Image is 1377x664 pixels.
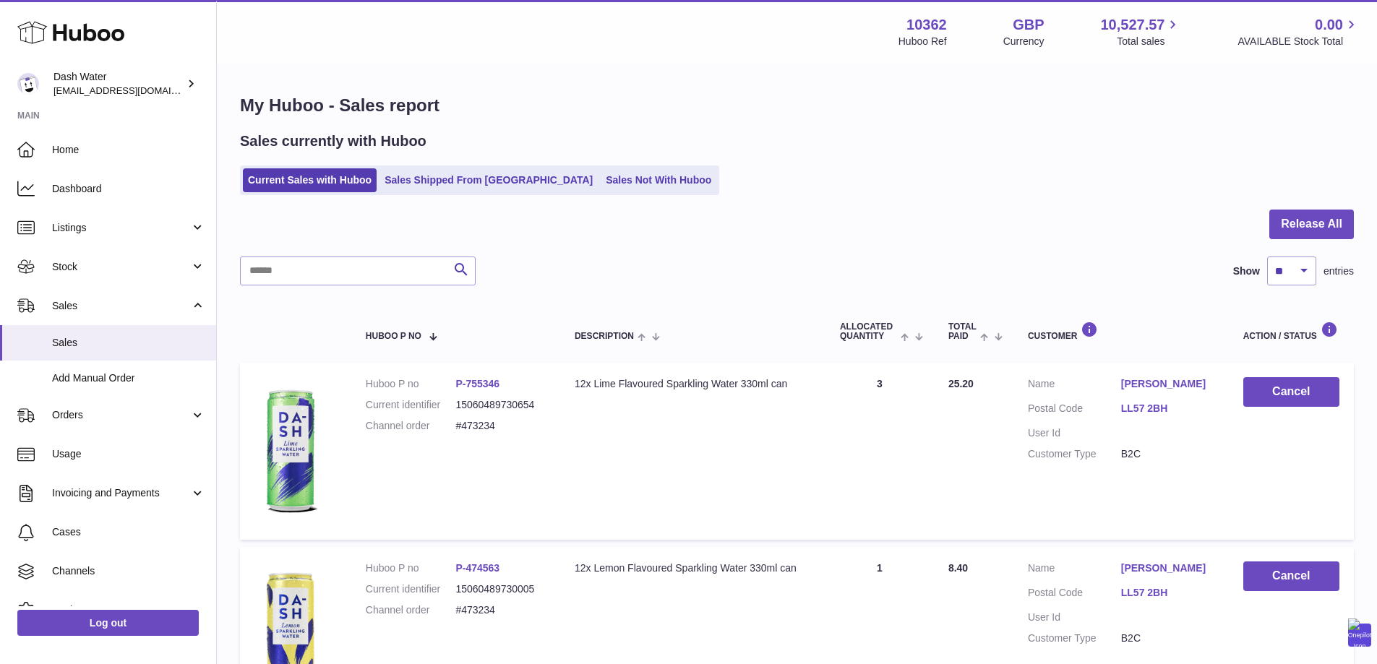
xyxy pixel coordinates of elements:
[1121,586,1214,600] a: LL57 2BH
[1237,35,1360,48] span: AVAILABLE Stock Total
[52,486,190,500] span: Invoicing and Payments
[52,182,205,196] span: Dashboard
[1117,35,1181,48] span: Total sales
[254,377,327,522] img: 103621706197473.png
[825,363,934,540] td: 3
[1243,561,1339,591] button: Cancel
[1028,611,1121,624] dt: User Id
[1324,264,1354,278] span: entries
[366,332,421,341] span: Huboo P no
[948,322,977,341] span: Total paid
[1315,15,1343,35] span: 0.00
[1100,15,1181,48] a: 10,527.57 Total sales
[52,371,205,385] span: Add Manual Order
[240,94,1354,117] h1: My Huboo - Sales report
[17,73,39,95] img: bea@dash-water.com
[1028,586,1121,603] dt: Postal Code
[1121,561,1214,575] a: [PERSON_NAME]
[1028,322,1214,341] div: Customer
[243,168,377,192] a: Current Sales with Huboo
[1028,631,1121,645] dt: Customer Type
[52,603,205,617] span: Settings
[1121,447,1214,461] dd: B2C
[52,260,190,274] span: Stock
[948,562,968,574] span: 8.40
[52,143,205,157] span: Home
[53,85,213,96] span: [EMAIL_ADDRESS][DOMAIN_NAME]
[575,332,634,341] span: Description
[455,378,499,389] a: P-755346
[379,168,598,192] a: Sales Shipped From [GEOGRAPHIC_DATA]
[1233,264,1260,278] label: Show
[1243,377,1339,407] button: Cancel
[906,15,947,35] strong: 10362
[1237,15,1360,48] a: 0.00 AVAILABLE Stock Total
[1028,402,1121,419] dt: Postal Code
[52,408,190,422] span: Orders
[948,378,974,389] span: 25.20
[1028,447,1121,461] dt: Customer Type
[898,35,947,48] div: Huboo Ref
[52,299,190,313] span: Sales
[52,564,205,578] span: Channels
[366,561,456,575] dt: Huboo P no
[52,336,205,350] span: Sales
[52,525,205,539] span: Cases
[53,70,184,98] div: Dash Water
[455,398,546,412] dd: 15060489730654
[366,603,456,617] dt: Channel order
[1028,561,1121,579] dt: Name
[1100,15,1164,35] span: 10,527.57
[1028,426,1121,440] dt: User Id
[455,603,546,617] dd: #473234
[366,398,456,412] dt: Current identifier
[1121,402,1214,415] a: LL57 2BH
[1269,210,1354,239] button: Release All
[1013,15,1044,35] strong: GBP
[366,419,456,433] dt: Channel order
[52,221,190,235] span: Listings
[17,610,199,636] a: Log out
[840,322,897,341] span: ALLOCATED Quantity
[455,562,499,574] a: P-474563
[366,582,456,596] dt: Current identifier
[601,168,716,192] a: Sales Not With Huboo
[455,419,546,433] dd: #473234
[240,131,426,151] h2: Sales currently with Huboo
[575,377,811,391] div: 12x Lime Flavoured Sparkling Water 330ml can
[52,447,205,461] span: Usage
[1028,377,1121,394] dt: Name
[366,377,456,391] dt: Huboo P no
[1121,631,1214,645] dd: B2C
[575,561,811,575] div: 12x Lemon Flavoured Sparkling Water 330ml can
[455,582,546,596] dd: 15060489730005
[1243,322,1339,341] div: Action / Status
[1121,377,1214,391] a: [PERSON_NAME]
[1003,35,1044,48] div: Currency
